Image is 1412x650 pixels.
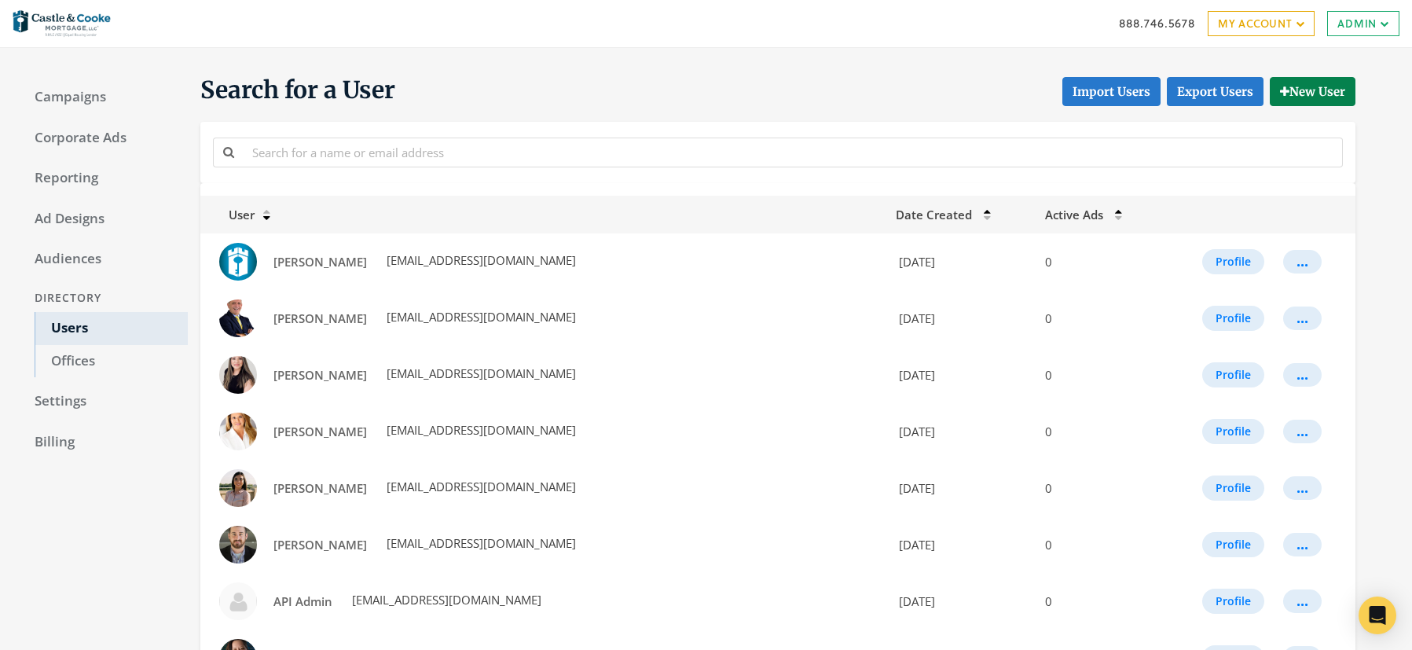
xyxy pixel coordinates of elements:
[886,460,1035,516] td: [DATE]
[383,422,576,438] span: [EMAIL_ADDRESS][DOMAIN_NAME]
[19,385,188,418] a: Settings
[19,122,188,155] a: Corporate Ads
[1202,249,1264,274] button: Profile
[1283,307,1322,330] button: ...
[219,469,257,507] img: Angeles Ponce profile
[1296,487,1308,489] div: ...
[1202,306,1264,331] button: Profile
[200,75,395,106] span: Search for a User
[1283,250,1322,274] button: ...
[383,535,576,551] span: [EMAIL_ADDRESS][DOMAIN_NAME]
[1036,460,1159,516] td: 0
[19,243,188,276] a: Audiences
[349,592,541,608] span: [EMAIL_ADDRESS][DOMAIN_NAME]
[219,413,257,450] img: Amy French profile
[273,480,367,496] span: [PERSON_NAME]
[1202,362,1264,387] button: Profile
[1296,374,1308,376] div: ...
[273,367,367,383] span: [PERSON_NAME]
[1036,347,1159,403] td: 0
[1045,207,1103,222] span: Active Ads
[1167,77,1263,106] a: Export Users
[1202,476,1264,501] button: Profile
[1119,15,1195,31] a: 888.746.5678
[1036,290,1159,347] td: 0
[383,309,576,325] span: [EMAIL_ADDRESS][DOMAIN_NAME]
[19,284,188,313] div: Directory
[219,582,257,620] img: API Admin profile
[210,207,255,222] span: User
[1296,261,1308,263] div: ...
[1327,11,1399,36] a: Admin
[383,252,576,268] span: [EMAIL_ADDRESS][DOMAIN_NAME]
[35,345,188,378] a: Offices
[1283,363,1322,387] button: ...
[1283,533,1322,556] button: ...
[219,526,257,564] img: Anthony Vaughan profile
[1296,318,1308,319] div: ...
[886,233,1035,290] td: [DATE]
[896,207,972,222] span: Date Created
[19,81,188,114] a: Campaigns
[219,243,257,281] img: Abbigail Clawson profile
[263,474,377,503] a: [PERSON_NAME]
[383,479,576,494] span: [EMAIL_ADDRESS][DOMAIN_NAME]
[263,417,377,446] a: [PERSON_NAME]
[1283,589,1322,613] button: ...
[273,254,367,270] span: [PERSON_NAME]
[273,593,332,609] span: API Admin
[1296,544,1308,545] div: ...
[886,347,1035,403] td: [DATE]
[1283,420,1322,443] button: ...
[1202,589,1264,614] button: Profile
[263,304,377,333] a: [PERSON_NAME]
[263,587,343,616] a: API Admin
[886,516,1035,573] td: [DATE]
[1208,11,1315,36] a: My Account
[1283,476,1322,500] button: ...
[273,424,367,439] span: [PERSON_NAME]
[886,290,1035,347] td: [DATE]
[1202,532,1264,557] button: Profile
[19,426,188,459] a: Billing
[273,537,367,553] span: [PERSON_NAME]
[1036,403,1159,460] td: 0
[1036,573,1159,630] td: 0
[1036,233,1159,290] td: 0
[219,356,257,394] img: Amanda Galicia profile
[19,203,188,236] a: Ad Designs
[219,299,257,337] img: Al Cucuk profile
[263,361,377,390] a: [PERSON_NAME]
[273,310,367,326] span: [PERSON_NAME]
[886,403,1035,460] td: [DATE]
[1062,77,1161,106] button: Import Users
[13,4,111,43] img: Adwerx
[886,573,1035,630] td: [DATE]
[223,146,234,158] i: Search for a name or email address
[1270,77,1355,106] button: New User
[383,365,576,381] span: [EMAIL_ADDRESS][DOMAIN_NAME]
[1296,431,1308,432] div: ...
[243,138,1343,167] input: Search for a name or email address
[19,162,188,195] a: Reporting
[1036,516,1159,573] td: 0
[263,248,377,277] a: [PERSON_NAME]
[263,531,377,560] a: [PERSON_NAME]
[1296,600,1308,602] div: ...
[1359,597,1396,634] div: Open Intercom Messenger
[35,312,188,345] a: Users
[1202,419,1264,444] button: Profile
